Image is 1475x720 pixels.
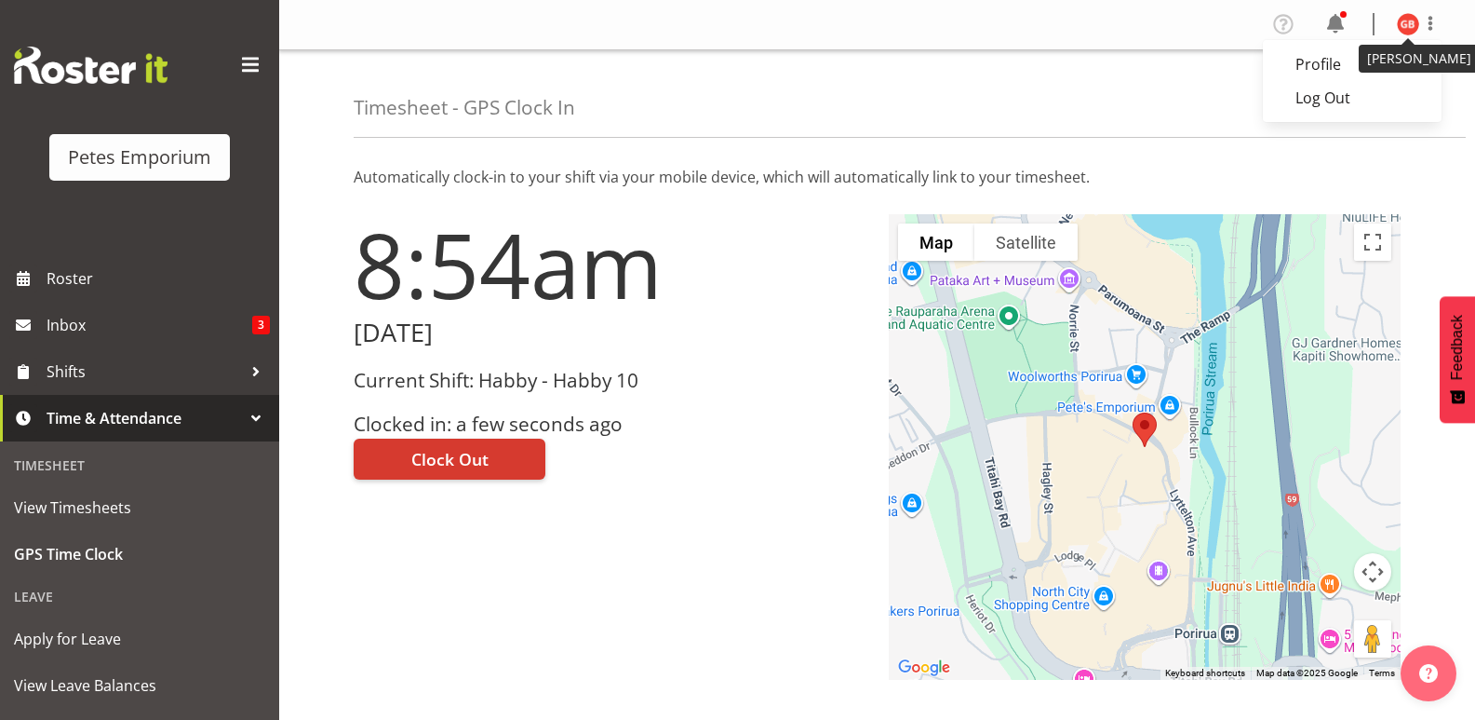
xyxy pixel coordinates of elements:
[14,47,168,84] img: Rosterit website logo
[47,404,242,432] span: Time & Attendance
[411,447,489,471] span: Clock Out
[68,143,211,171] div: Petes Emporium
[47,358,242,386] span: Shifts
[1354,553,1391,591] button: Map camera controls
[252,316,270,334] span: 3
[14,494,265,522] span: View Timesheets
[14,672,265,700] span: View Leave Balances
[1440,296,1475,423] button: Feedback - Show survey
[354,319,866,347] h2: [DATE]
[354,214,866,315] h1: 8:54am
[1397,13,1419,35] img: gillian-byford11184.jpg
[1419,664,1438,683] img: help-xxl-2.png
[354,97,575,118] h4: Timesheet - GPS Clock In
[354,166,1401,188] p: Automatically clock-in to your shift via your mobile device, which will automatically link to you...
[1354,620,1391,658] button: Drag Pegman onto the map to open Street View
[5,446,275,484] div: Timesheet
[354,370,866,391] h3: Current Shift: Habby - Habby 10
[354,439,545,480] button: Clock Out
[1263,48,1441,81] a: Profile
[893,656,955,680] img: Google
[1354,224,1391,261] button: Toggle fullscreen view
[47,265,270,292] span: Roster
[14,625,265,653] span: Apply for Leave
[5,484,275,531] a: View Timesheets
[893,656,955,680] a: Open this area in Google Maps (opens a new window)
[5,531,275,577] a: GPS Time Clock
[1449,315,1466,380] span: Feedback
[1256,668,1358,678] span: Map data ©2025 Google
[14,540,265,568] span: GPS Time Clock
[47,311,252,339] span: Inbox
[1165,667,1245,680] button: Keyboard shortcuts
[5,616,275,662] a: Apply for Leave
[974,224,1078,261] button: Show satellite imagery
[354,414,866,435] h3: Clocked in: a few seconds ago
[1263,81,1441,115] a: Log Out
[5,577,275,616] div: Leave
[898,224,974,261] button: Show street map
[1369,668,1395,678] a: Terms (opens in new tab)
[5,662,275,709] a: View Leave Balances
